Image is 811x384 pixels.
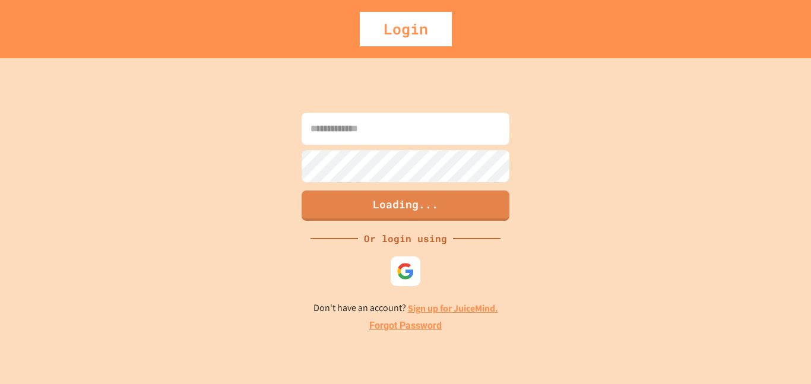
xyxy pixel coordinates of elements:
button: Loading... [302,191,509,221]
div: Or login using [358,231,453,246]
a: Forgot Password [369,319,442,333]
div: Login [360,12,452,46]
img: google-icon.svg [397,262,414,280]
a: Sign up for JuiceMind. [408,302,498,315]
p: Don't have an account? [313,301,498,316]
